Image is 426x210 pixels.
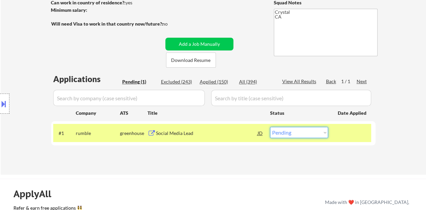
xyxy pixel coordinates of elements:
[211,90,371,106] input: Search by title (case sensitive)
[53,90,205,106] input: Search by company (case sensitive)
[341,78,357,85] div: 1 / 1
[165,38,233,50] button: Add a Job Manually
[200,78,233,85] div: Applied (150)
[122,78,156,85] div: Pending (1)
[148,110,264,116] div: Title
[162,21,182,27] div: no
[239,78,273,85] div: All (394)
[326,78,337,85] div: Back
[120,130,148,137] div: greenhouse
[51,21,163,27] strong: Will need Visa to work in that country now/future?:
[270,107,328,119] div: Status
[166,53,216,68] button: Download Resume
[282,78,318,85] div: View All Results
[357,78,367,85] div: Next
[13,188,59,200] div: ApplyAll
[51,7,87,13] strong: Minimum salary:
[156,130,258,137] div: Social Media Lead
[257,127,264,139] div: JD
[120,110,148,116] div: ATS
[161,78,195,85] div: Excluded (243)
[338,110,367,116] div: Date Applied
